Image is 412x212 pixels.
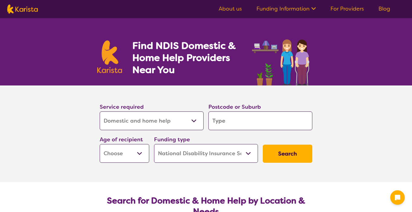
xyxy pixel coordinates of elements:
[378,5,390,12] a: Blog
[250,33,315,85] img: domestic-help
[100,103,144,111] label: Service required
[219,5,242,12] a: About us
[208,111,312,130] input: Type
[97,40,122,73] img: Karista logo
[256,5,316,12] a: Funding Information
[100,136,143,143] label: Age of recipient
[330,5,364,12] a: For Providers
[154,136,190,143] label: Funding type
[208,103,261,111] label: Postcode or Suburb
[132,40,244,76] h1: Find NDIS Domestic & Home Help Providers Near You
[7,5,38,14] img: Karista logo
[263,145,312,163] button: Search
